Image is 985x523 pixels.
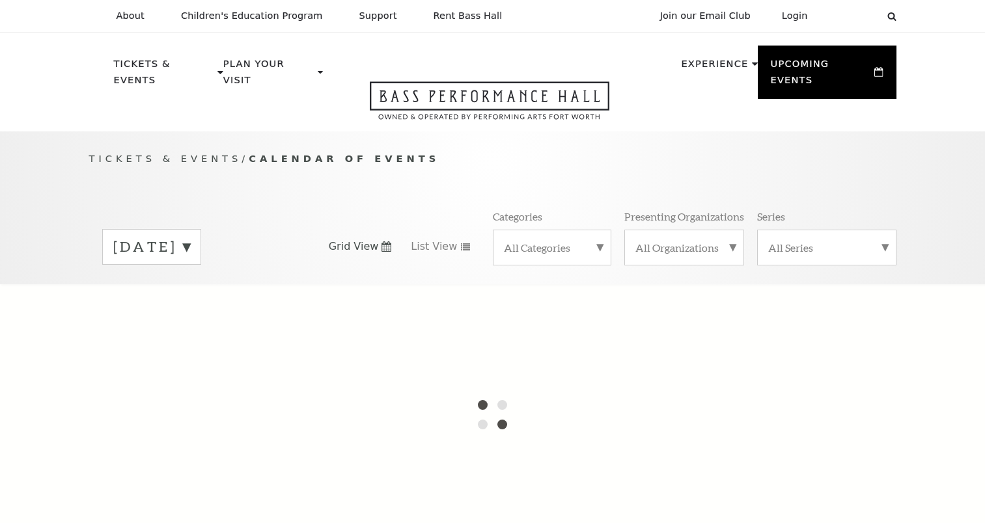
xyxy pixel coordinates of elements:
[89,153,242,164] span: Tickets & Events
[223,56,314,96] p: Plan Your Visit
[771,56,872,96] p: Upcoming Events
[493,209,542,223] p: Categories
[757,209,785,223] p: Series
[329,239,379,254] span: Grid View
[504,241,600,254] label: All Categories
[635,241,733,254] label: All Organizations
[114,56,215,96] p: Tickets & Events
[89,151,896,167] p: /
[181,10,323,21] p: Children's Education Program
[249,153,439,164] span: Calendar of Events
[117,10,145,21] p: About
[768,241,885,254] label: All Series
[624,209,744,223] p: Presenting Organizations
[681,56,748,79] p: Experience
[113,237,190,257] label: [DATE]
[829,10,875,22] select: Select:
[411,239,457,254] span: List View
[359,10,397,21] p: Support
[434,10,503,21] p: Rent Bass Hall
